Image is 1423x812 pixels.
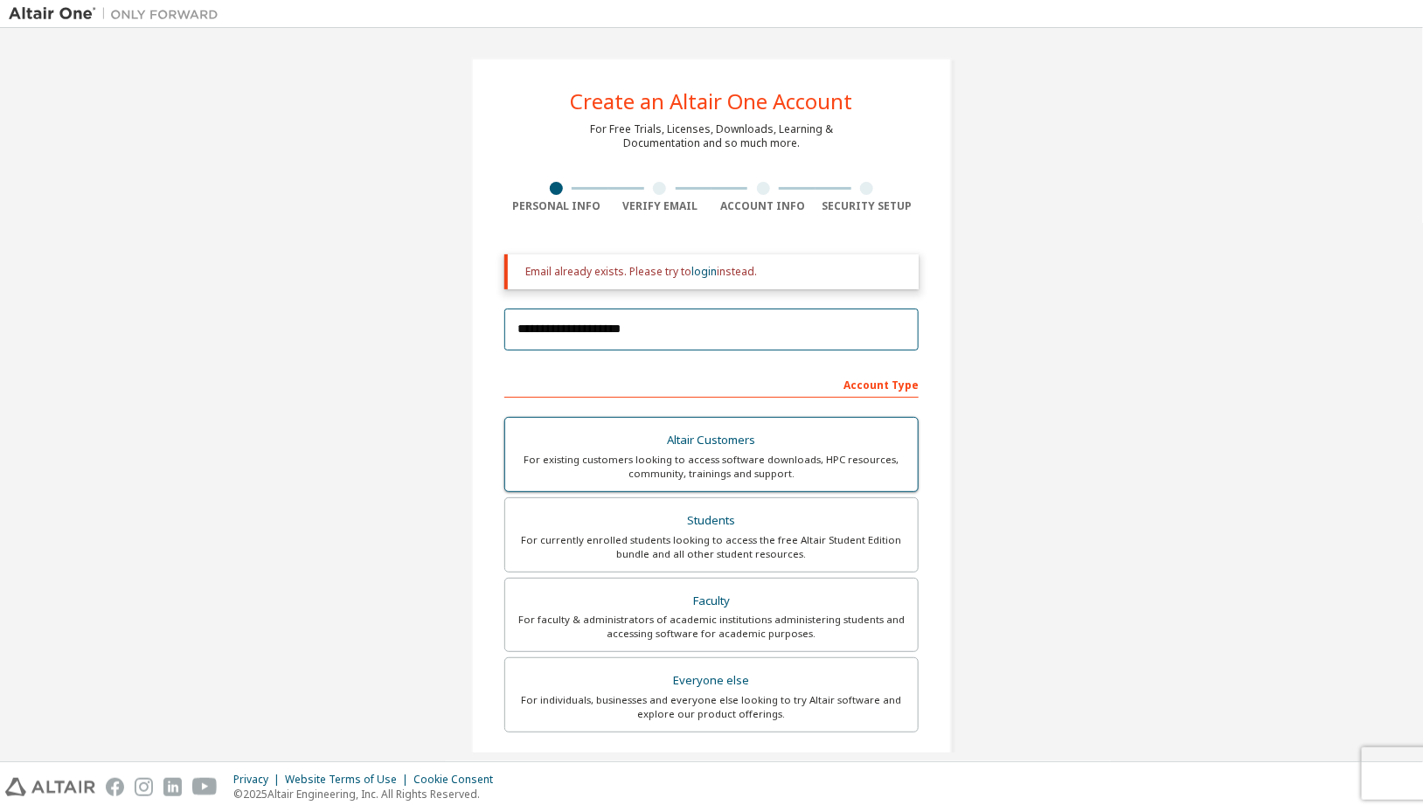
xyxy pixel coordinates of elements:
[233,787,503,802] p: © 2025 Altair Engineering, Inc. All Rights Reserved.
[504,370,919,398] div: Account Type
[516,693,907,721] div: For individuals, businesses and everyone else looking to try Altair software and explore our prod...
[516,453,907,481] div: For existing customers looking to access software downloads, HPC resources, community, trainings ...
[504,199,608,213] div: Personal Info
[516,613,907,641] div: For faculty & administrators of academic institutions administering students and accessing softwa...
[285,773,413,787] div: Website Terms of Use
[711,199,816,213] div: Account Info
[516,533,907,561] div: For currently enrolled students looking to access the free Altair Student Edition bundle and all ...
[233,773,285,787] div: Privacy
[525,265,905,279] div: Email already exists. Please try to instead.
[163,778,182,796] img: linkedin.svg
[192,778,218,796] img: youtube.svg
[608,199,712,213] div: Verify Email
[106,778,124,796] img: facebook.svg
[590,122,833,150] div: For Free Trials, Licenses, Downloads, Learning & Documentation and so much more.
[5,778,95,796] img: altair_logo.svg
[413,773,503,787] div: Cookie Consent
[9,5,227,23] img: Altair One
[691,264,717,279] a: login
[135,778,153,796] img: instagram.svg
[516,509,907,533] div: Students
[516,589,907,614] div: Faculty
[816,199,920,213] div: Security Setup
[571,91,853,112] div: Create an Altair One Account
[516,428,907,453] div: Altair Customers
[516,669,907,693] div: Everyone else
